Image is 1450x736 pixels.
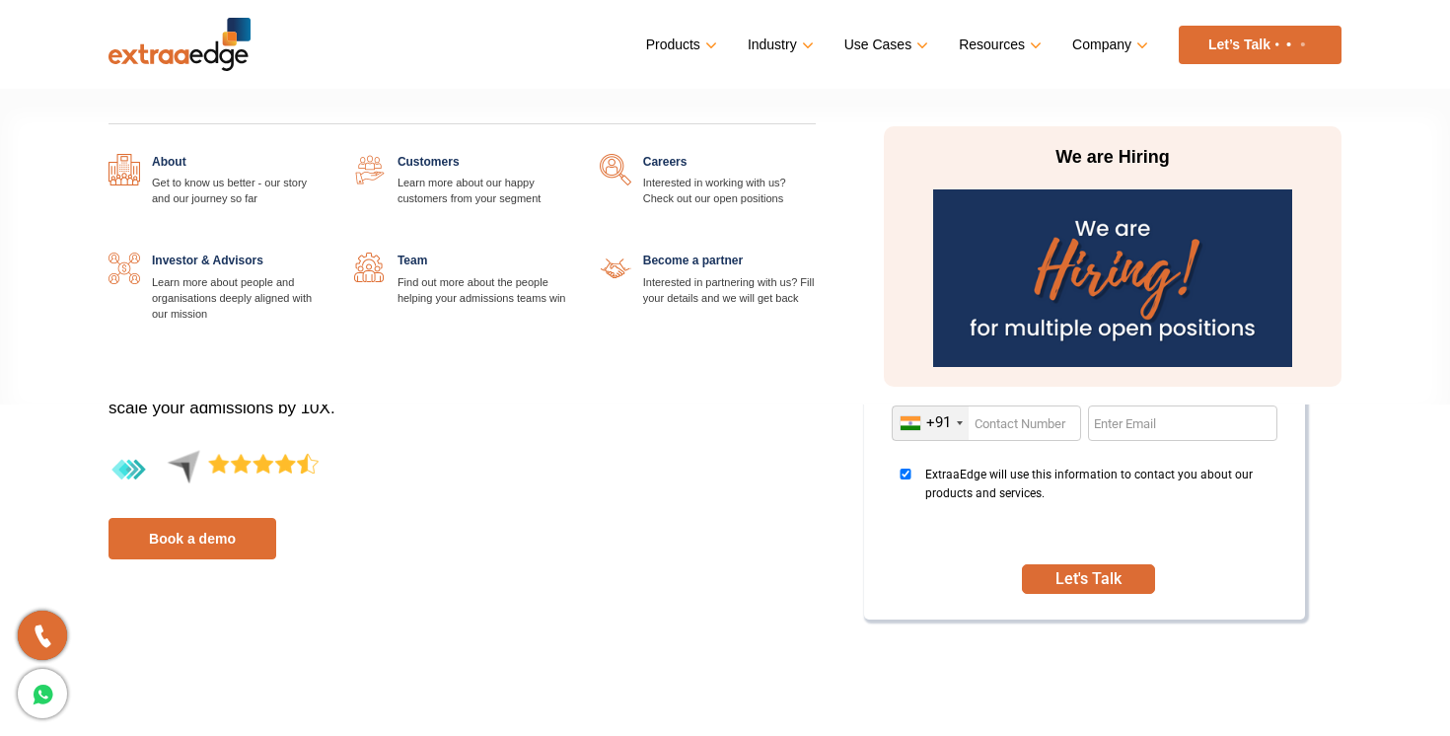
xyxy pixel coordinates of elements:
div: India (भारत): +91 [893,406,969,440]
a: Industry [748,31,810,59]
a: Let’s Talk [1179,26,1341,64]
a: Use Cases [844,31,924,59]
div: +91 [926,413,951,432]
input: ExtraaEdge will use this information to contact you about our products and services. [892,469,919,479]
a: Resources [959,31,1038,59]
input: Enter Email [1088,405,1277,441]
a: Company [1072,31,1144,59]
span: Discover the edge of best CRM for education designed to digitize, manage and scale your admission... [109,370,693,417]
a: Book a demo [109,518,276,559]
a: Products [646,31,713,59]
p: We are Hiring [927,146,1298,170]
button: SUBMIT [1022,564,1154,594]
img: 4.4-aggregate-rating-by-users [109,450,319,490]
span: ExtraaEdge will use this information to contact you about our products and services. [925,466,1271,540]
input: Enter Contact Number [892,405,1081,441]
